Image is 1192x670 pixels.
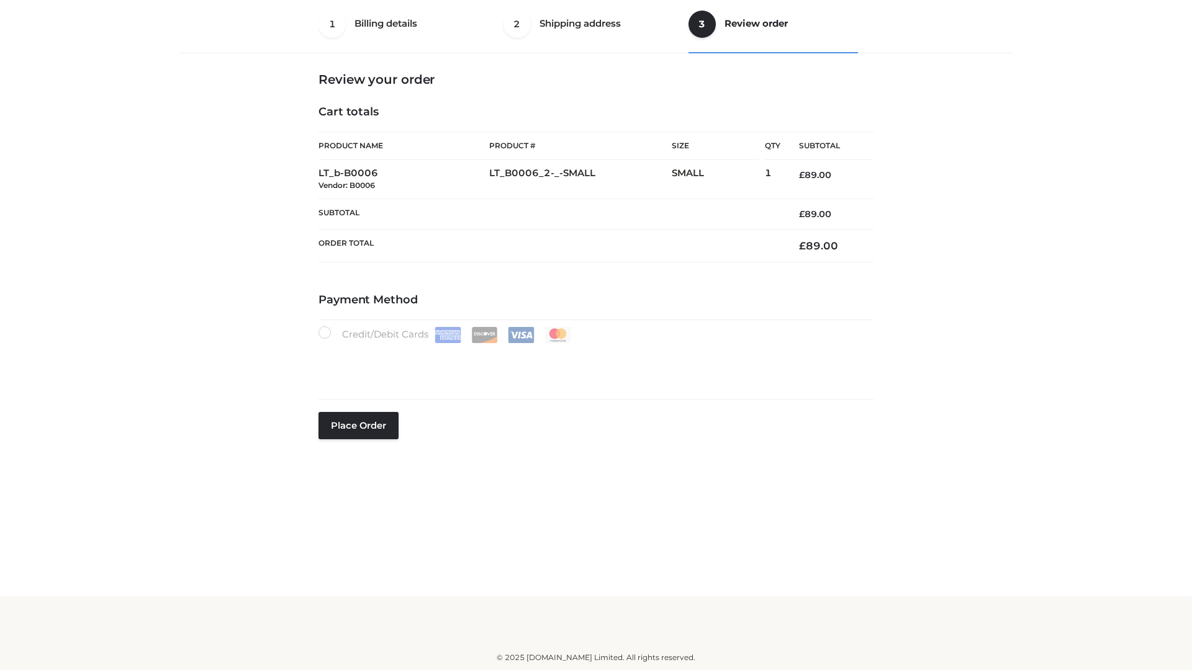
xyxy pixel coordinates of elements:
label: Credit/Debit Cards [318,326,572,343]
div: © 2025 [DOMAIN_NAME] Limited. All rights reserved. [184,651,1008,664]
img: Visa [508,327,535,343]
th: Qty [765,132,780,160]
td: SMALL [672,160,765,199]
img: Amex [435,327,461,343]
button: Place order [318,412,399,439]
span: £ [799,169,805,181]
bdi: 89.00 [799,239,838,252]
bdi: 89.00 [799,169,831,181]
bdi: 89.00 [799,208,831,220]
th: Subtotal [780,132,874,160]
th: Product Name [318,132,489,160]
span: £ [799,208,805,220]
td: LT_B0006_2-_-SMALL [489,160,672,199]
th: Order Total [318,230,780,262]
h4: Cart totals [318,105,874,119]
th: Size [672,132,759,160]
img: Discover [471,327,498,343]
iframe: Secure payment input frame [316,341,871,386]
td: 1 [765,160,780,199]
h3: Review your order [318,72,874,87]
small: Vendor: B0006 [318,181,375,190]
th: Product # [489,132,672,160]
span: £ [799,239,806,252]
td: LT_b-B0006 [318,160,489,199]
img: Mastercard [544,327,571,343]
h4: Payment Method [318,293,874,307]
th: Subtotal [318,199,780,229]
